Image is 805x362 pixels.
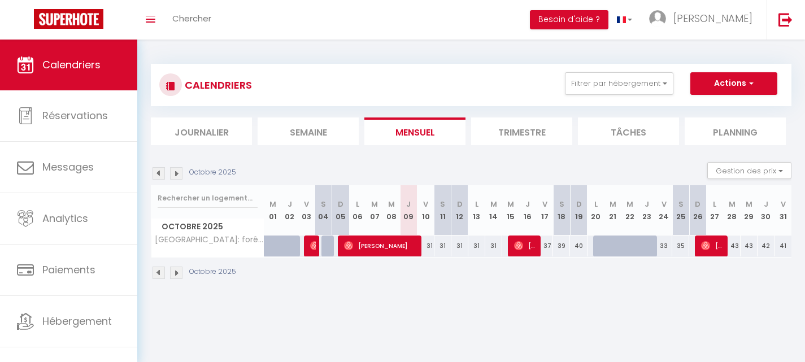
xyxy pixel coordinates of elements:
li: Planning [685,117,786,145]
img: ... [649,10,666,27]
div: 31 [451,235,468,256]
th: 06 [349,185,366,235]
abbr: V [423,199,428,210]
th: 08 [383,185,400,235]
abbr: M [388,199,395,210]
abbr: M [490,199,497,210]
li: Mensuel [364,117,465,145]
div: 41 [774,235,791,256]
th: 30 [758,185,774,235]
th: 29 [741,185,758,235]
li: Tâches [578,117,679,145]
abbr: M [610,199,616,210]
th: 28 [723,185,740,235]
th: 27 [706,185,723,235]
abbr: D [338,199,343,210]
th: 02 [281,185,298,235]
abbr: M [507,199,514,210]
abbr: J [525,199,530,210]
button: Actions [690,72,777,95]
span: [PERSON_NAME] [344,235,417,256]
abbr: S [559,199,564,210]
p: Octobre 2025 [189,167,236,178]
li: Trimestre [471,117,572,145]
abbr: S [678,199,684,210]
abbr: L [713,199,716,210]
div: 31 [417,235,434,256]
th: 09 [400,185,417,235]
th: 18 [553,185,570,235]
abbr: M [269,199,276,210]
abbr: S [321,199,326,210]
th: 31 [774,185,791,235]
abbr: L [594,199,598,210]
p: Octobre 2025 [189,267,236,277]
th: 12 [451,185,468,235]
span: Réservations [42,108,108,123]
div: 43 [723,235,740,256]
span: [GEOGRAPHIC_DATA]: forêt,parking,centre-ville,terrasses [153,235,266,244]
abbr: S [440,199,445,210]
abbr: M [729,199,736,210]
div: 37 [536,235,553,256]
div: 39 [553,235,570,256]
li: Semaine [258,117,359,145]
div: 42 [758,235,774,256]
span: [PERSON_NAME] [701,235,724,256]
div: 35 [672,235,689,256]
th: 01 [264,185,281,235]
th: 13 [468,185,485,235]
button: Besoin d'aide ? [530,10,608,29]
abbr: V [662,199,667,210]
span: [PERSON_NAME] [673,11,752,25]
abbr: J [764,199,768,210]
input: Rechercher un logement... [158,188,258,208]
img: Super Booking [34,9,103,29]
th: 03 [298,185,315,235]
abbr: V [781,199,786,210]
abbr: J [645,199,649,210]
span: Hébergement [42,314,112,328]
div: 31 [468,235,485,256]
th: 14 [485,185,502,235]
span: Messages [42,160,94,174]
abbr: M [746,199,752,210]
th: 16 [519,185,536,235]
abbr: L [475,199,478,210]
span: [PERSON_NAME] [310,235,316,256]
span: [PERSON_NAME] [514,235,537,256]
abbr: M [371,199,378,210]
abbr: J [288,199,292,210]
button: Gestion des prix [707,162,791,179]
th: 10 [417,185,434,235]
th: 25 [672,185,689,235]
th: 17 [536,185,553,235]
th: 04 [315,185,332,235]
h3: CALENDRIERS [182,72,252,98]
span: Paiements [42,263,95,277]
span: Chercher [172,12,211,24]
abbr: L [356,199,359,210]
th: 21 [604,185,621,235]
abbr: J [406,199,411,210]
li: Journalier [151,117,252,145]
img: logout [778,12,793,27]
div: 31 [434,235,451,256]
div: 40 [570,235,587,256]
th: 11 [434,185,451,235]
th: 23 [638,185,655,235]
th: 22 [621,185,638,235]
div: 31 [485,235,502,256]
abbr: V [542,199,547,210]
span: Calendriers [42,58,101,72]
abbr: D [457,199,463,210]
th: 07 [366,185,383,235]
abbr: M [626,199,633,210]
th: 15 [502,185,519,235]
th: 20 [588,185,604,235]
button: Filtrer par hébergement [565,72,673,95]
abbr: V [304,199,309,210]
th: 19 [570,185,587,235]
th: 24 [655,185,672,235]
div: 43 [741,235,758,256]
